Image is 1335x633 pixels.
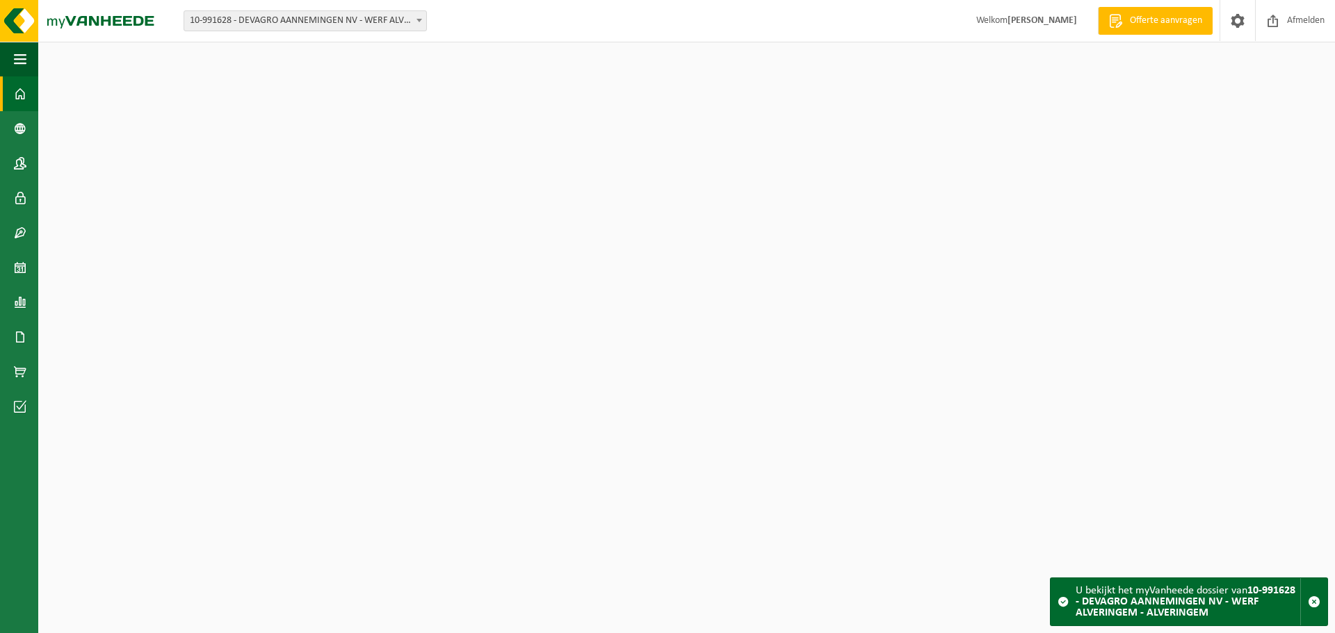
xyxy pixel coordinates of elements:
strong: 10-991628 - DEVAGRO AANNEMINGEN NV - WERF ALVERINGEM - ALVERINGEM [1076,585,1295,618]
span: Offerte aanvragen [1126,14,1206,28]
span: 10-991628 - DEVAGRO AANNEMINGEN NV - WERF ALVERINGEM - ALVERINGEM [184,11,426,31]
a: Offerte aanvragen [1098,7,1213,35]
div: U bekijkt het myVanheede dossier van [1076,578,1300,625]
strong: [PERSON_NAME] [1008,15,1077,26]
span: 10-991628 - DEVAGRO AANNEMINGEN NV - WERF ALVERINGEM - ALVERINGEM [184,10,427,31]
